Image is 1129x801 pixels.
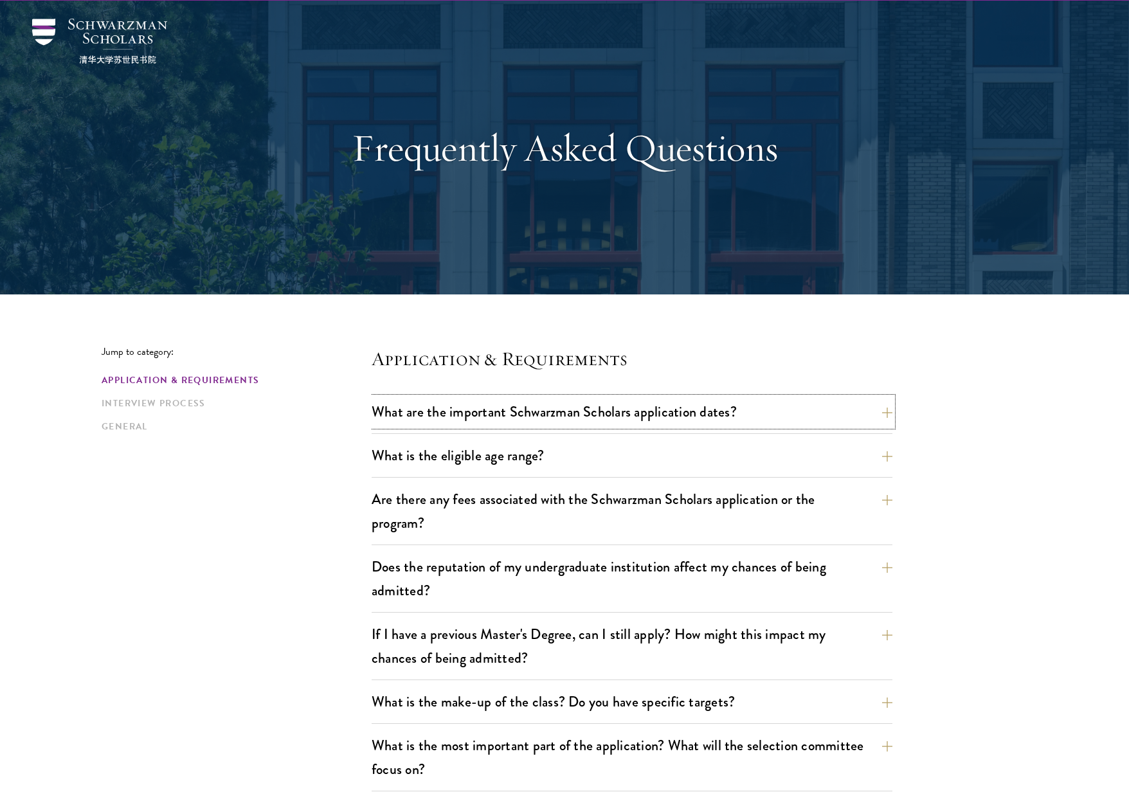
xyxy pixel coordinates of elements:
[372,620,892,672] button: If I have a previous Master's Degree, can I still apply? How might this impact my chances of bein...
[102,373,364,387] a: Application & Requirements
[32,19,167,64] img: Schwarzman Scholars
[102,397,364,410] a: Interview Process
[372,485,892,537] button: Are there any fees associated with the Schwarzman Scholars application or the program?
[372,552,892,605] button: Does the reputation of my undergraduate institution affect my chances of being admitted?
[102,420,364,433] a: General
[372,441,892,470] button: What is the eligible age range?
[343,125,786,171] h1: Frequently Asked Questions
[102,346,372,357] p: Jump to category:
[372,346,892,372] h4: Application & Requirements
[372,687,892,716] button: What is the make-up of the class? Do you have specific targets?
[372,731,892,784] button: What is the most important part of the application? What will the selection committee focus on?
[372,397,892,426] button: What are the important Schwarzman Scholars application dates?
